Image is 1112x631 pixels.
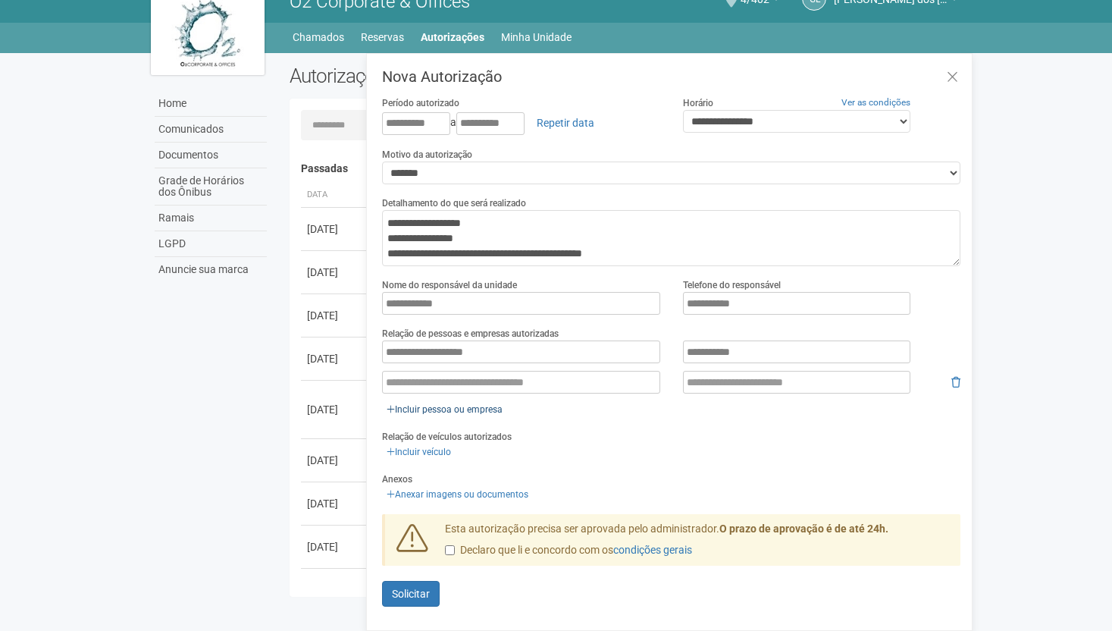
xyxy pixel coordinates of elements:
div: [DATE] [307,539,363,554]
label: Detalhamento do que será realizado [382,196,526,210]
a: Home [155,91,267,117]
a: Incluir pessoa ou empresa [382,401,507,418]
input: Declaro que li e concordo com oscondições gerais [445,545,455,555]
a: Documentos [155,143,267,168]
div: Esta autorização precisa ser aprovada pelo administrador. [434,522,961,566]
div: [DATE] [307,402,363,417]
a: Chamados [293,27,344,48]
div: a [382,110,660,136]
label: Motivo da autorização [382,148,472,162]
label: Relação de veículos autorizados [382,430,512,444]
label: Relação de pessoas e empresas autorizadas [382,327,559,341]
a: LGPD [155,231,267,257]
div: [DATE] [307,265,363,280]
h3: Nova Autorização [382,69,960,84]
a: Autorizações [421,27,484,48]
div: [DATE] [307,308,363,323]
a: Incluir veículo [382,444,456,460]
div: [DATE] [307,496,363,511]
a: Ver as condições [841,97,910,108]
a: Comunicados [155,117,267,143]
span: Solicitar [392,588,430,600]
a: Reservas [361,27,404,48]
strong: O prazo de aprovação é de até 24h. [719,523,888,535]
th: Data [301,183,369,208]
label: Período autorizado [382,96,459,110]
h4: Passadas [301,163,951,174]
a: Grade de Horários dos Ônibus [155,168,267,206]
h2: Autorizações [290,64,614,87]
button: Solicitar [382,581,440,607]
a: Minha Unidade [501,27,572,48]
a: Anexar imagens ou documentos [382,486,533,503]
div: [DATE] [307,351,363,366]
a: condições gerais [613,544,692,556]
label: Telefone do responsável [683,278,781,292]
i: Remover [951,377,960,388]
label: Declaro que li e concordo com os [445,543,692,558]
div: [DATE] [307,582,363,598]
label: Anexos [382,472,412,486]
div: [DATE] [307,221,363,237]
div: [DATE] [307,453,363,468]
label: Nome do responsável da unidade [382,278,517,292]
a: Repetir data [527,110,604,136]
label: Horário [683,96,713,110]
a: Anuncie sua marca [155,257,267,282]
a: Ramais [155,206,267,231]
